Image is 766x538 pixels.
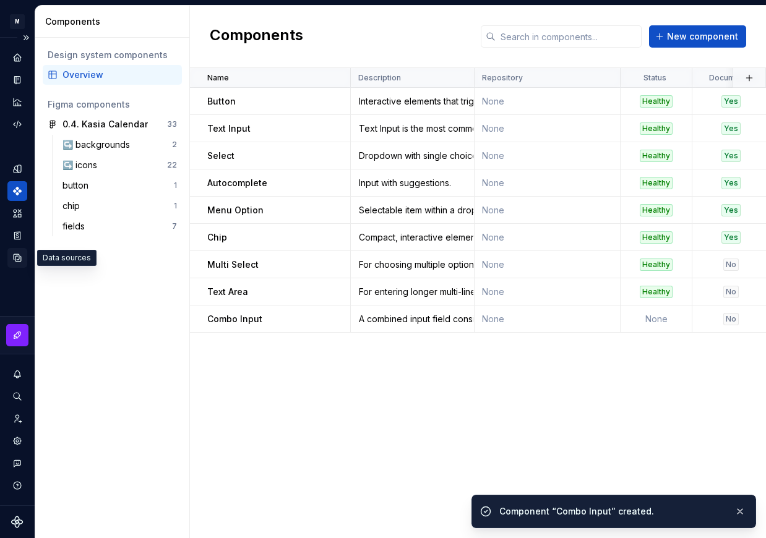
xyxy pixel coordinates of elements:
div: ↪️ icons [62,159,102,171]
a: Design tokens [7,159,27,179]
p: Menu Option [207,204,264,216]
a: button1 [58,176,182,195]
button: New component [649,25,746,48]
div: No [723,313,739,325]
a: ↪️ icons22 [58,155,182,175]
a: fields7 [58,216,182,236]
a: Home [7,48,27,67]
div: Overview [62,69,177,81]
button: M [2,8,32,35]
div: Yes [721,177,741,189]
button: Search ⌘K [7,386,27,406]
td: None [475,115,621,142]
div: Text Input is the most common Field, allowing users to enter short to medium-length alphanumeric ... [351,122,473,135]
p: Chip [207,231,227,244]
div: Yes [721,95,741,108]
a: ↪️ backgrounds2 [58,135,182,155]
a: Overview [43,65,182,85]
p: Button [207,95,236,108]
a: Settings [7,431,27,451]
input: Search in components... [496,25,642,48]
a: Invite team [7,409,27,429]
div: M [10,14,25,29]
div: ↪️ backgrounds [62,139,135,151]
div: Figma components [48,98,177,111]
a: Supernova Logo [11,516,24,528]
p: Repository [482,73,523,83]
button: Expand sidebar [17,29,35,46]
div: Healthy [640,286,673,298]
div: chip [62,200,85,212]
div: For entering longer multi-line text content, such as descriptions, comments, or messages. [351,286,473,298]
div: Yes [721,122,741,135]
p: Select [207,150,235,162]
div: button [62,179,93,192]
div: Healthy [640,122,673,135]
div: 0.4. Kasia Calendar [62,118,148,130]
span: New component [667,30,738,43]
p: Autocomplete [207,177,267,189]
div: 33 [167,119,177,129]
p: Name [207,73,229,83]
td: None [475,251,621,278]
td: None [475,305,621,333]
td: None [475,169,621,197]
td: None [475,142,621,169]
div: fields [62,220,90,233]
div: Yes [721,204,741,216]
p: Text Input [207,122,251,135]
button: Contact support [7,453,27,473]
div: Selectable item within a dropdown menu, used in components like Select and Autocomplete. [351,204,473,216]
div: 22 [167,160,177,170]
div: Healthy [640,231,673,244]
p: Status [643,73,666,83]
div: A combined input field consisting of a Text Input and a Select dropdown, used for entering a valu... [351,313,473,325]
div: Healthy [640,258,673,271]
div: Input with suggestions. [351,177,473,189]
td: None [475,278,621,305]
div: For choosing multiple options from a dropdown, with selections displayed as dismissible chips ins... [351,258,473,271]
div: Healthy [640,204,673,216]
a: chip1 [58,196,182,216]
div: Healthy [640,95,673,108]
a: Assets [7,203,27,223]
a: Analytics [7,92,27,112]
a: Data sources [7,248,27,268]
p: Multi Select [207,258,259,271]
td: None [475,197,621,224]
div: Dropdown with single choice. [351,150,473,162]
a: Documentation [7,70,27,90]
button: Notifications [7,364,27,384]
a: Storybook stories [7,226,27,246]
a: Code automation [7,114,27,134]
div: Yes [721,231,741,244]
div: Data sources [37,250,97,266]
div: No [723,286,739,298]
p: Text Area [207,286,248,298]
div: Design system components [48,49,177,61]
a: 0.4. Kasia Calendar33 [43,114,182,134]
p: Combo Input [207,313,262,325]
div: Interactive elements that trigger actions, allowing users to complete tasks efficiently. [351,95,473,108]
td: None [475,224,621,251]
a: Components [7,181,27,201]
div: Yes [721,150,741,162]
div: 1 [174,181,177,190]
div: 7 [172,221,177,231]
div: Components [45,15,184,28]
h2: Components [210,25,303,48]
div: No [723,258,739,271]
td: None [475,88,621,115]
div: Healthy [640,150,673,162]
